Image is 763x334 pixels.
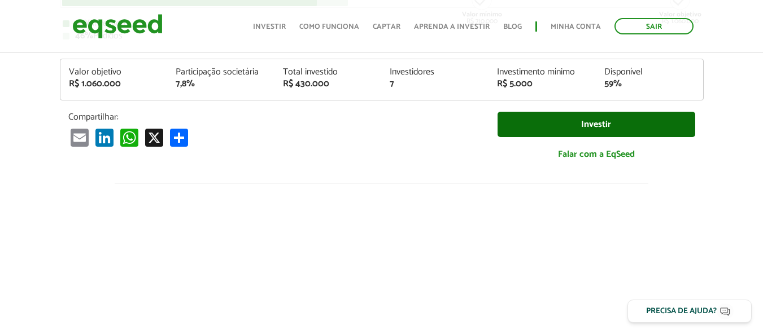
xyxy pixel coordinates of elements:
[497,80,587,89] div: R$ 5.000
[390,80,480,89] div: 7
[283,80,373,89] div: R$ 430.000
[168,128,190,147] a: Compartilhar
[93,128,116,147] a: LinkedIn
[498,143,695,166] a: Falar com a EqSeed
[604,80,695,89] div: 59%
[614,18,694,34] a: Sair
[68,128,91,147] a: Email
[69,80,159,89] div: R$ 1.060.000
[68,112,481,122] p: Compartilhar:
[176,68,266,77] div: Participação societária
[414,23,490,30] a: Aprenda a investir
[498,112,695,137] a: Investir
[253,23,286,30] a: Investir
[69,68,159,77] div: Valor objetivo
[143,128,165,147] a: X
[497,68,587,77] div: Investimento mínimo
[72,11,163,41] img: EqSeed
[299,23,359,30] a: Como funciona
[118,128,141,147] a: WhatsApp
[176,80,266,89] div: 7,8%
[283,68,373,77] div: Total investido
[604,68,695,77] div: Disponível
[373,23,400,30] a: Captar
[551,23,601,30] a: Minha conta
[390,68,480,77] div: Investidores
[503,23,522,30] a: Blog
